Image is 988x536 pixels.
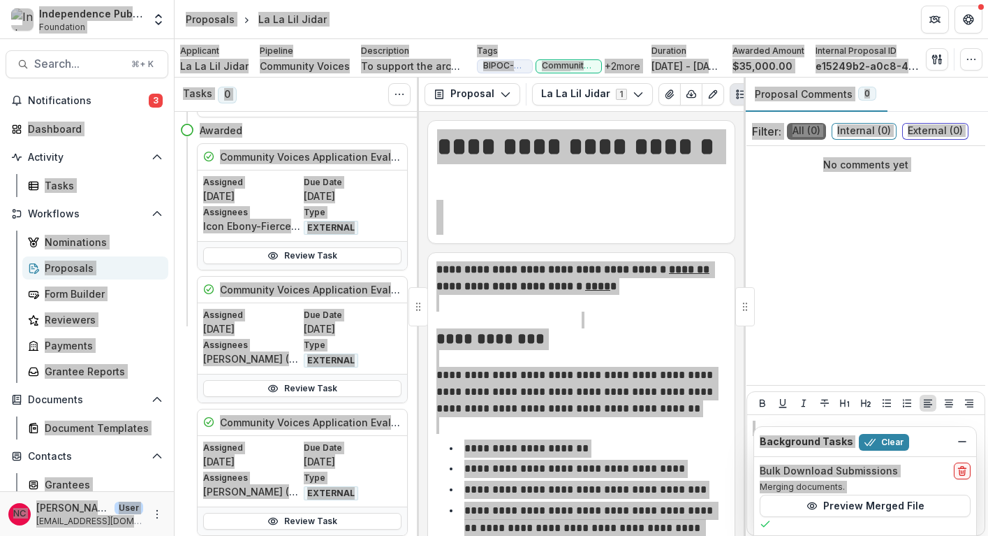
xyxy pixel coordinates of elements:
[203,321,301,336] p: [DATE]
[180,45,219,57] p: Applicant
[702,83,724,106] button: Edit as form
[11,8,34,31] img: Independence Public Media Foundation
[36,500,109,515] p: [PERSON_NAME]
[920,395,936,412] button: Align Left
[186,12,235,27] div: Proposals
[760,436,853,448] h2: Background Tasks
[425,83,520,106] button: Proposal
[28,451,146,463] span: Contacts
[361,45,409,57] p: Description
[13,509,26,519] div: Nuala Cabral
[28,394,146,406] span: Documents
[28,95,149,107] span: Notifications
[260,45,293,57] p: Pipeline
[22,334,168,357] a: Payments
[816,45,897,57] p: Internal Proposal ID
[128,57,156,72] div: ⌘ + K
[954,433,971,450] button: Dismiss
[542,61,596,71] span: Community Voices
[760,465,898,477] h2: Bulk Download Submissions
[28,122,157,136] div: Dashboard
[203,339,301,352] p: Assignees
[954,463,971,479] button: delete
[941,395,957,412] button: Align Center
[183,88,212,100] h3: Tasks
[45,477,157,492] div: Grantees
[203,513,401,530] a: Review Task
[774,395,791,412] button: Underline
[180,9,332,29] nav: breadcrumb
[45,261,157,275] div: Proposals
[220,150,401,164] h5: Community Voices Application Evaluation
[45,312,157,327] div: Reviewers
[203,247,401,264] a: Review Task
[730,83,752,106] button: Plaintext view
[304,206,401,219] p: Type
[45,287,157,301] div: Form Builder
[6,203,168,225] button: Open Workflows
[203,206,301,219] p: Assignees
[477,45,498,57] p: Tags
[857,395,874,412] button: Heading 2
[864,89,870,99] span: 0
[39,6,143,21] div: Independence Public Media Foundation
[39,21,85,34] span: Foundation
[203,352,301,366] p: [PERSON_NAME] ([EMAIL_ADDRESS][DOMAIN_NAME])
[22,174,168,197] a: Tasks
[22,360,168,383] a: Grantee Reports
[816,59,920,73] p: e15249b2-a0c8-4c18-8f6c-98d9bf7ded2f
[45,235,157,249] div: Nominations
[203,219,301,233] p: Icon Ebony-Fierce ([EMAIL_ADDRESS][DOMAIN_NAME])
[859,434,909,451] button: Clear
[22,308,168,331] a: Reviewers
[304,442,401,454] p: Due Date
[28,152,146,164] span: Activity
[258,12,327,27] div: La La Lil Jidar
[22,231,168,254] a: Nominations
[22,473,168,496] a: Grantees
[304,176,401,189] p: Due Date
[45,421,157,435] div: Document Templates
[304,221,358,235] span: EXTERNAL
[836,395,853,412] button: Heading 1
[203,472,301,484] p: Assignees
[954,6,982,34] button: Get Help
[732,59,792,73] p: $35,000.00
[899,395,915,412] button: Ordered List
[149,94,163,108] span: 3
[878,395,895,412] button: Bullet List
[832,123,897,140] span: Internal ( 0 )
[532,83,653,106] button: La La Lil Jidar1
[180,59,249,73] a: La La Lil Jidar
[203,309,301,321] p: Assigned
[651,45,686,57] p: Duration
[304,189,401,203] p: [DATE]
[816,395,833,412] button: Strike
[34,57,123,71] span: Search...
[203,189,301,203] p: [DATE]
[483,61,526,71] span: BIPOC-led Org
[6,389,168,411] button: Open Documents
[6,89,168,112] button: Notifications3
[304,354,358,368] span: EXTERNAL
[6,146,168,168] button: Open Activity
[787,123,826,140] span: All ( 0 )
[203,176,301,189] p: Assigned
[921,6,949,34] button: Partners
[45,364,157,379] div: Grantee Reports
[22,417,168,440] a: Document Templates
[304,309,401,321] p: Due Date
[203,380,401,397] a: Review Task
[388,83,411,106] button: Toggle View Cancelled Tasks
[149,506,165,523] button: More
[115,502,143,514] p: User
[304,454,401,469] p: [DATE]
[28,208,146,220] span: Workflows
[220,282,401,297] h5: Community Voices Application Evaluation
[180,9,240,29] a: Proposals
[605,59,640,73] button: +2more
[36,515,143,528] p: [EMAIL_ADDRESS][DOMAIN_NAME]
[22,282,168,305] a: Form Builder
[45,338,157,353] div: Payments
